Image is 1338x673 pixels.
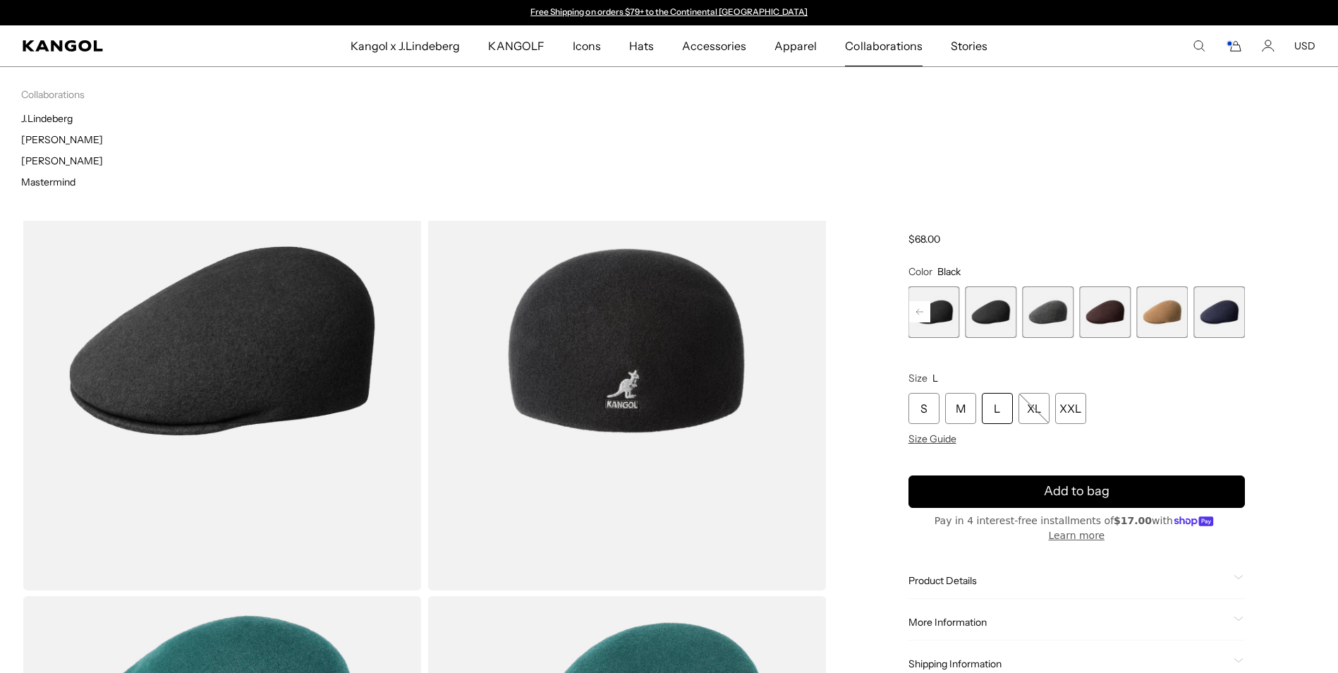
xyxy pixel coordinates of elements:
[21,88,669,101] p: Collaborations
[524,7,815,18] div: Announcement
[908,393,939,424] div: S
[945,393,976,424] div: M
[908,574,1228,587] span: Product Details
[351,25,461,66] span: Kangol x J.Lindeberg
[1018,393,1050,424] div: XL
[1136,286,1188,338] div: 8 of 9
[966,286,1017,338] label: Black
[908,286,960,338] label: Black/Gold
[908,233,940,245] span: $68.00
[966,286,1017,338] div: 5 of 9
[488,25,544,66] span: KANGOLF
[1193,286,1245,338] label: Dark Blue
[1294,40,1315,52] button: USD
[21,133,103,146] a: [PERSON_NAME]
[615,25,668,66] a: Hats
[1079,286,1131,338] label: Espresso
[427,92,827,590] img: color-black
[937,25,1002,66] a: Stories
[760,25,831,66] a: Apparel
[908,475,1245,508] button: Add to bag
[1055,393,1086,424] div: XXL
[21,176,75,188] a: Mastermind
[1262,40,1275,52] a: Account
[908,657,1228,670] span: Shipping Information
[951,25,987,66] span: Stories
[908,372,928,384] span: Size
[908,265,932,278] span: Color
[21,112,73,125] a: J.Lindeberg
[530,6,808,17] a: Free Shipping on orders $79+ to the Continental [GEOGRAPHIC_DATA]
[932,372,938,384] span: L
[982,393,1013,424] div: L
[1225,40,1242,52] button: Cart
[1079,286,1131,338] div: 7 of 9
[1193,286,1245,338] div: 9 of 9
[908,616,1228,629] span: More Information
[908,286,960,338] div: 4 of 9
[573,25,601,66] span: Icons
[336,25,475,66] a: Kangol x J.Lindeberg
[524,7,815,18] slideshow-component: Announcement bar
[524,7,815,18] div: 1 of 2
[629,25,654,66] span: Hats
[937,265,961,278] span: Black
[23,92,422,590] img: color-black
[1022,286,1074,338] label: Dark Flannel
[1136,286,1188,338] label: Wood
[559,25,615,66] a: Icons
[1022,286,1074,338] div: 6 of 9
[1193,40,1205,52] summary: Search here
[682,25,746,66] span: Accessories
[845,25,922,66] span: Collaborations
[21,154,103,167] a: [PERSON_NAME]
[474,25,558,66] a: KANGOLF
[668,25,760,66] a: Accessories
[1044,482,1109,501] span: Add to bag
[23,40,232,51] a: Kangol
[831,25,936,66] a: Collaborations
[908,432,956,445] span: Size Guide
[774,25,817,66] span: Apparel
